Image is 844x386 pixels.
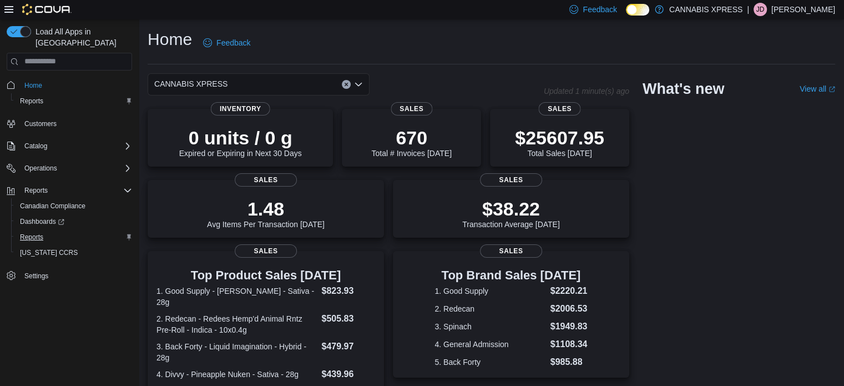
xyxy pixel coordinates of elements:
[24,81,42,90] span: Home
[20,248,78,257] span: [US_STATE] CCRS
[20,217,64,226] span: Dashboards
[550,338,588,351] dd: $1108.34
[179,127,302,158] div: Expired or Expiring in Next 30 Days
[22,4,72,15] img: Cova
[11,245,137,260] button: [US_STATE] CCRS
[156,285,317,308] dt: 1. Good Supply - [PERSON_NAME] - Sativa - 28g
[2,138,137,154] button: Catalog
[480,173,542,187] span: Sales
[20,79,47,92] a: Home
[20,269,53,283] a: Settings
[216,37,250,48] span: Feedback
[20,184,52,197] button: Reports
[235,244,297,258] span: Sales
[434,321,545,332] dt: 3. Spinach
[2,267,137,283] button: Settings
[434,339,545,350] dt: 4. General Admission
[235,173,297,187] span: Sales
[179,127,302,149] p: 0 units / 0 g
[550,320,588,333] dd: $1949.83
[16,246,132,259] span: Washington CCRS
[20,162,62,175] button: Operations
[550,302,588,315] dd: $2006.53
[2,161,137,176] button: Operations
[156,269,375,282] h3: Top Product Sales [DATE]
[2,77,137,93] button: Home
[342,80,351,89] button: Clear input
[643,80,724,98] h2: What's new
[24,119,57,128] span: Customers
[24,142,47,151] span: Catalog
[515,127,604,158] div: Total Sales [DATE]
[16,94,48,108] a: Reports
[156,369,317,380] dt: 4. Divvy - Pineapple Nuken - Sativa - 28g
[20,139,132,153] span: Catalog
[16,215,69,228] a: Dashboards
[544,87,629,96] p: Updated 1 minute(s) ago
[828,86,835,93] svg: External link
[771,3,835,16] p: [PERSON_NAME]
[20,117,61,131] a: Customers
[207,198,325,220] p: 1.48
[20,184,132,197] span: Reports
[321,368,375,381] dd: $439.96
[321,284,375,298] dd: $823.93
[754,3,767,16] div: Jordan Desilva
[462,198,560,220] p: $38.22
[550,284,588,298] dd: $2220.21
[31,26,132,48] span: Load All Apps in [GEOGRAPHIC_DATA]
[16,246,82,259] a: [US_STATE] CCRS
[321,340,375,353] dd: $479.97
[7,73,132,313] nav: Complex example
[20,117,132,131] span: Customers
[550,355,588,369] dd: $985.88
[20,139,52,153] button: Catalog
[756,3,765,16] span: JD
[2,183,137,198] button: Reports
[626,4,649,16] input: Dark Mode
[583,4,616,15] span: Feedback
[11,93,137,109] button: Reports
[434,285,545,297] dt: 1. Good Supply
[20,268,132,282] span: Settings
[391,102,432,116] span: Sales
[434,357,545,368] dt: 5. Back Forty
[20,97,43,106] span: Reports
[16,94,132,108] span: Reports
[24,272,48,280] span: Settings
[354,80,363,89] button: Open list of options
[199,32,255,54] a: Feedback
[20,78,132,92] span: Home
[371,127,451,149] p: 670
[207,198,325,229] div: Avg Items Per Transaction [DATE]
[11,229,137,245] button: Reports
[24,186,48,195] span: Reports
[539,102,580,116] span: Sales
[747,3,749,16] p: |
[462,198,560,229] div: Transaction Average [DATE]
[16,199,90,213] a: Canadian Compliance
[24,164,57,173] span: Operations
[371,127,451,158] div: Total # Invoices [DATE]
[16,199,132,213] span: Canadian Compliance
[2,116,137,132] button: Customers
[211,102,270,116] span: Inventory
[156,341,317,363] dt: 3. Back Forty - Liquid Imagination - Hybrid - 28g
[11,198,137,214] button: Canadian Compliance
[20,202,85,210] span: Canadian Compliance
[321,312,375,325] dd: $505.83
[515,127,604,149] p: $25607.95
[434,303,545,314] dt: 2. Redecan
[148,28,192,51] h1: Home
[16,215,132,228] span: Dashboards
[434,269,587,282] h3: Top Brand Sales [DATE]
[11,214,137,229] a: Dashboards
[156,313,317,335] dt: 2. Redecan - Redees Hemp'd Animal Rntz Pre-Roll - Indica - 10x0.4g
[16,230,132,244] span: Reports
[800,84,835,93] a: View allExternal link
[20,233,43,242] span: Reports
[16,230,48,244] a: Reports
[669,3,742,16] p: CANNABIS XPRESS
[154,77,228,91] span: CANNABIS XPRESS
